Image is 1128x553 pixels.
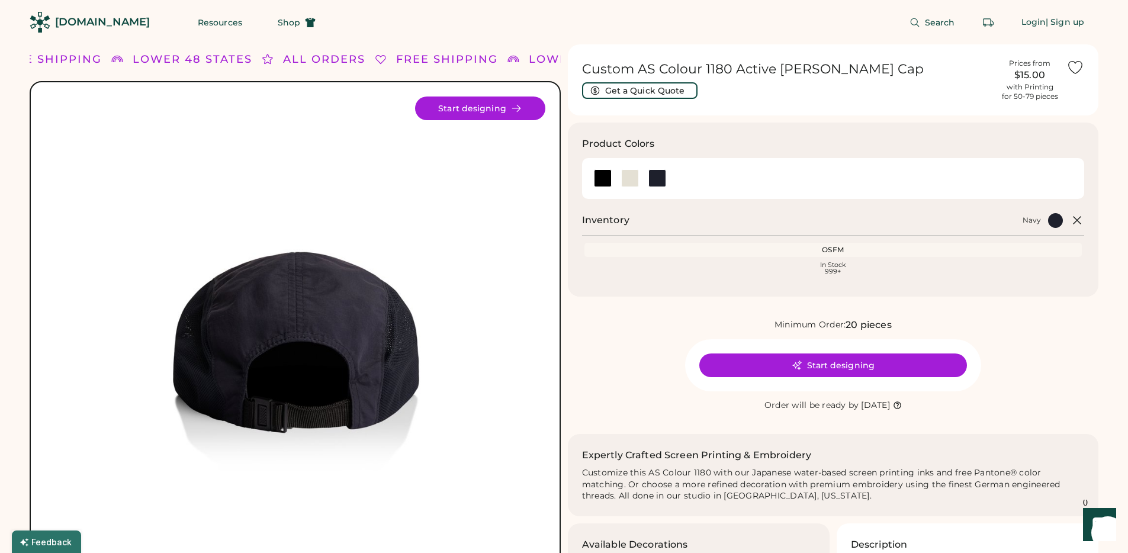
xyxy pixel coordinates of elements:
[582,213,629,227] h2: Inventory
[30,12,50,33] img: Rendered Logo - Screens
[775,319,846,331] div: Minimum Order:
[1023,216,1041,225] div: Navy
[846,318,891,332] div: 20 pieces
[263,11,330,34] button: Shop
[582,467,1085,503] div: Customize this AS Colour 1180 with our Japanese water-based screen printing inks and free Pantone...
[861,400,890,411] div: [DATE]
[1002,82,1058,101] div: with Printing for 50-79 pieces
[895,11,969,34] button: Search
[851,538,908,552] h3: Description
[925,18,955,27] span: Search
[582,137,655,151] h3: Product Colors
[699,353,967,377] button: Start designing
[529,52,648,67] div: LOWER 48 STATES
[1009,59,1050,68] div: Prices from
[283,52,365,67] div: ALL ORDERS
[1000,68,1059,82] div: $15.00
[582,538,688,552] h3: Available Decorations
[582,61,994,78] h1: Custom AS Colour 1180 Active [PERSON_NAME] Cap
[396,52,498,67] div: FREE SHIPPING
[1072,500,1123,551] iframe: Front Chat
[764,400,859,411] div: Order will be ready by
[976,11,1000,34] button: Retrieve an order
[55,15,150,30] div: [DOMAIN_NAME]
[582,82,698,99] button: Get a Quick Quote
[587,245,1080,255] div: OSFM
[278,18,300,27] span: Shop
[587,262,1080,275] div: In Stock 999+
[133,52,252,67] div: LOWER 48 STATES
[1021,17,1046,28] div: Login
[1046,17,1084,28] div: | Sign up
[415,97,545,120] button: Start designing
[184,11,256,34] button: Resources
[582,448,812,462] h2: Expertly Crafted Screen Printing & Embroidery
